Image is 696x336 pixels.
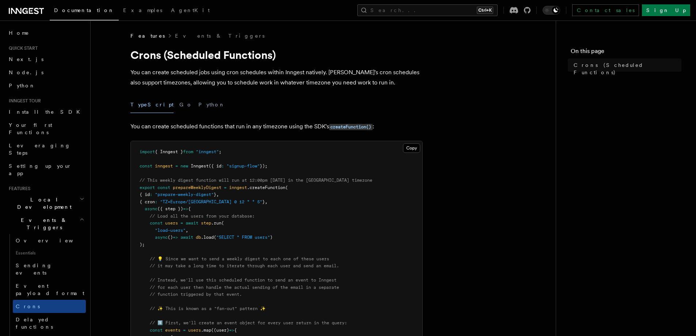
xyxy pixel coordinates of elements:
[403,143,420,153] button: Copy
[6,193,86,214] button: Local Development
[140,163,152,169] span: const
[9,29,29,37] span: Home
[155,199,157,204] span: :
[140,192,150,197] span: { id
[186,220,198,226] span: await
[357,4,498,16] button: Search...Ctrl+K
[211,328,229,333] span: ((user)
[179,97,193,113] button: Go
[180,235,193,240] span: await
[221,163,224,169] span: :
[227,163,260,169] span: "signup-flow"
[13,259,86,279] a: Sending events
[642,4,690,16] a: Sign Up
[229,185,247,190] span: inngest
[13,279,86,300] a: Event payload format
[543,6,560,15] button: Toggle dark mode
[9,56,43,62] span: Next.js
[216,192,219,197] span: ,
[183,149,193,154] span: from
[157,206,183,211] span: ({ step })
[9,69,43,75] span: Node.js
[6,98,41,104] span: Inngest tour
[150,306,266,311] span: // ✨ This is known as a "fan-out" pattern ✨
[262,199,265,204] span: }
[150,278,336,283] span: // Instead, we'll use this scheduled function to send an event to Inngest
[211,220,221,226] span: .run
[329,124,373,130] code: createFunction()
[168,235,173,240] span: ()
[155,149,183,154] span: { Inngest }
[6,79,86,92] a: Python
[13,300,86,313] a: Crons
[574,61,681,76] span: Crons (Scheduled Functions)
[16,238,91,243] span: Overview
[571,47,681,58] h4: On this page
[183,206,188,211] span: =>
[188,206,191,211] span: {
[180,163,188,169] span: new
[9,163,72,176] span: Setting up your app
[191,163,209,169] span: Inngest
[140,185,155,190] span: export
[175,163,178,169] span: =
[6,139,86,159] a: Leveraging Steps
[130,32,165,39] span: Features
[6,118,86,139] a: Your first Functions
[130,97,174,113] button: TypeScript
[6,66,86,79] a: Node.js
[216,235,270,240] span: "SELECT * FROM users"
[175,32,265,39] a: Events & Triggers
[16,317,53,330] span: Delayed functions
[9,122,52,135] span: Your first Functions
[165,220,178,226] span: users
[160,199,262,204] span: "TZ=Europe/[GEOGRAPHIC_DATA] 0 12 * * 5"
[150,192,152,197] span: :
[196,149,219,154] span: "inngest"
[157,185,170,190] span: const
[270,235,273,240] span: )
[6,216,80,231] span: Events & Triggers
[119,2,167,20] a: Examples
[140,242,145,247] span: );
[13,313,86,333] a: Delayed functions
[260,163,267,169] span: });
[201,235,214,240] span: .load
[571,58,681,79] a: Crons (Scheduled Functions)
[171,7,210,13] span: AgentKit
[54,7,114,13] span: Documentation
[9,83,35,88] span: Python
[140,178,372,183] span: // This weekly digest function will run at 12:00pm [DATE] in the [GEOGRAPHIC_DATA] timezone
[234,328,237,333] span: {
[329,123,373,130] a: createFunction()
[173,185,221,190] span: prepareWeeklyDigest
[477,7,493,14] kbd: Ctrl+K
[130,121,423,132] p: You can create scheduled functions that run in any timezone using the SDK's :
[150,285,339,290] span: // for each user then handle the actual sending of the email in a separate
[145,206,157,211] span: async
[167,2,214,20] a: AgentKit
[173,235,178,240] span: =>
[247,185,285,190] span: .createFunction
[6,45,38,51] span: Quick start
[6,159,86,180] a: Setting up your app
[219,149,221,154] span: ;
[265,199,267,204] span: ,
[6,186,30,192] span: Features
[214,235,216,240] span: (
[155,192,214,197] span: "prepare-weekly-digest"
[13,234,86,247] a: Overview
[209,163,221,169] span: ({ id
[165,328,180,333] span: events
[150,320,347,325] span: // 1️⃣ First, we'll create an event object for every user return in the query:
[140,199,155,204] span: { cron
[183,328,186,333] span: =
[188,328,201,333] span: users
[180,220,183,226] span: =
[150,220,163,226] span: const
[150,328,163,333] span: const
[572,4,639,16] a: Contact sales
[221,220,224,226] span: (
[155,163,173,169] span: inngest
[140,149,155,154] span: import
